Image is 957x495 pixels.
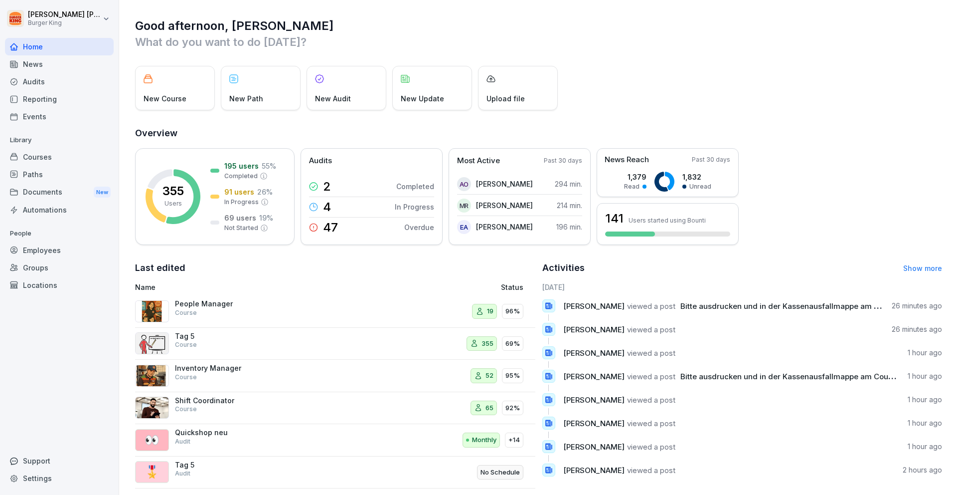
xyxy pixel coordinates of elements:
[485,371,493,381] p: 52
[476,222,533,232] p: [PERSON_NAME]
[908,442,942,452] p: 1 hour ago
[563,301,625,311] span: [PERSON_NAME]
[563,395,625,405] span: [PERSON_NAME]
[175,469,190,478] p: Audit
[224,198,259,207] p: In Progress
[224,224,258,233] p: Not Started
[903,465,942,475] p: 2 hours ago
[145,463,159,481] p: 🎖️
[315,93,351,104] p: New Audit
[485,403,493,413] p: 65
[892,301,942,311] p: 26 minutes ago
[5,242,114,259] a: Employees
[542,261,585,275] h2: Activities
[689,182,711,191] p: Unread
[259,213,273,223] p: 19 %
[135,261,535,275] h2: Last edited
[627,466,675,475] span: viewed a post
[135,424,535,457] a: 👀Quickshop neuAuditMonthly+14
[175,373,197,382] p: Course
[542,282,943,292] h6: [DATE]
[5,166,114,183] a: Paths
[135,282,386,292] p: Name
[557,200,582,211] p: 214 min.
[680,372,955,381] span: Bitte ausdrucken und in der Kassenausfallmappe am Counter aufbewahren!
[262,161,276,171] p: 55 %
[135,360,535,392] a: Inventory ManagerCourse5295%
[476,179,533,189] p: [PERSON_NAME]
[135,126,942,140] h2: Overview
[5,132,114,148] p: Library
[457,199,471,213] div: MR
[401,93,444,104] p: New Update
[5,276,114,294] div: Locations
[229,93,263,104] p: New Path
[175,364,275,373] p: Inventory Manager
[144,93,186,104] p: New Course
[563,325,625,334] span: [PERSON_NAME]
[175,332,275,341] p: Tag 5
[5,73,114,90] div: Audits
[5,90,114,108] a: Reporting
[5,38,114,55] div: Home
[135,332,169,354] img: vy1vuzxsdwx3e5y1d1ft51l0.png
[28,19,101,26] p: Burger King
[505,403,520,413] p: 92%
[563,419,625,428] span: [PERSON_NAME]
[164,199,182,208] p: Users
[627,348,675,358] span: viewed a post
[5,183,114,202] a: DocumentsNew
[135,328,535,360] a: Tag 5Course35569%
[457,155,500,167] p: Most Active
[224,161,259,171] p: 195 users
[505,371,520,381] p: 95%
[555,179,582,189] p: 294 min.
[175,340,197,349] p: Course
[908,371,942,381] p: 1 hour ago
[396,181,434,192] p: Completed
[563,348,625,358] span: [PERSON_NAME]
[692,155,730,164] p: Past 30 days
[175,461,275,470] p: Tag 5
[680,301,955,311] span: Bitte ausdrucken und in der Kassenausfallmappe am Counter aufbewahren!
[224,172,258,181] p: Completed
[627,395,675,405] span: viewed a post
[175,428,275,437] p: Quickshop neu
[908,395,942,405] p: 1 hour ago
[5,148,114,166] a: Courses
[323,181,331,193] p: 2
[505,306,520,316] p: 96%
[309,155,332,167] p: Audits
[5,259,114,276] div: Groups
[624,172,646,182] p: 1,379
[903,264,942,272] a: Show more
[135,397,169,419] img: q4kvd0p412g56irxfxn6tm8s.png
[487,306,493,316] p: 19
[508,435,520,445] p: +14
[5,470,114,487] a: Settings
[404,222,434,233] p: Overdue
[94,187,111,198] div: New
[501,282,523,292] p: Status
[624,182,639,191] p: Read
[5,201,114,219] a: Automations
[135,365,169,387] img: o1h5p6rcnzw0lu1jns37xjxx.png
[175,396,275,405] p: Shift Coordinator
[544,156,582,165] p: Past 30 days
[556,222,582,232] p: 196 min.
[5,108,114,125] a: Events
[135,457,535,489] a: 🎖️Tag 5AuditNo Schedule
[145,431,159,449] p: 👀
[476,200,533,211] p: [PERSON_NAME]
[472,435,496,445] p: Monthly
[563,466,625,475] span: [PERSON_NAME]
[257,187,273,197] p: 26 %
[135,34,942,50] p: What do you want to do [DATE]?
[162,185,184,197] p: 355
[175,299,275,308] p: People Manager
